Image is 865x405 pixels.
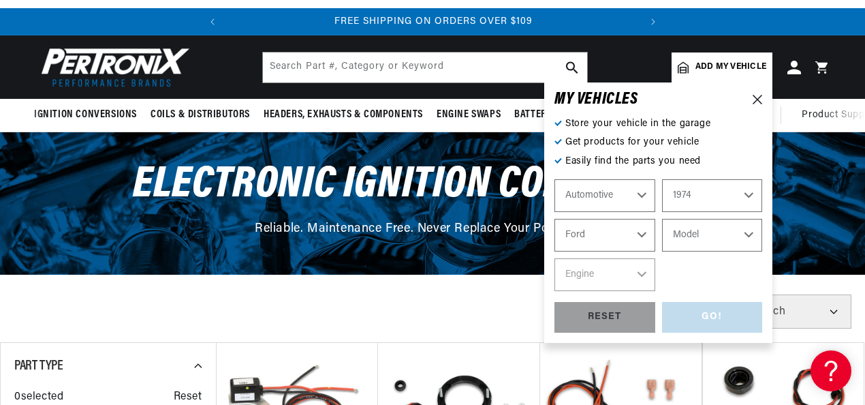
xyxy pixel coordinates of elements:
summary: Battery Products [507,99,607,131]
select: Engine [554,258,655,291]
button: search button [557,52,587,82]
button: Translation missing: en.sections.announcements.next_announcement [640,8,667,35]
span: Electronic Ignition Conversions [133,163,732,207]
span: Coils & Distributors [151,108,250,122]
select: Ride Type [554,179,655,212]
div: Announcement [227,14,640,29]
a: Add my vehicle [672,52,772,82]
img: Pertronix [34,44,191,91]
span: Engine Swaps [437,108,501,122]
h6: MY VEHICLE S [554,93,638,106]
input: Search Part #, Category or Keyword [263,52,587,82]
span: Ignition Conversions [34,108,137,122]
span: Add my vehicle [695,61,766,74]
select: Make [554,219,655,252]
summary: Ignition Conversions [34,99,144,131]
span: Part Type [14,359,63,373]
summary: Headers, Exhausts & Components [257,99,430,131]
span: Headers, Exhausts & Components [264,108,423,122]
select: Model [662,219,763,252]
button: Translation missing: en.sections.announcements.previous_announcement [199,8,226,35]
summary: Engine Swaps [430,99,507,131]
summary: Coils & Distributors [144,99,257,131]
div: 2 of 2 [227,14,640,29]
div: RESET [554,302,655,333]
p: Easily find the parts you need [554,154,762,169]
p: Store your vehicle in the garage [554,117,762,132]
span: Battery Products [514,108,600,122]
span: FREE SHIPPING ON ORDERS OVER $109 [334,16,533,27]
p: Get products for your vehicle [554,135,762,150]
span: Reliable. Maintenance Free. Never Replace Your Points Again. [255,223,610,235]
select: Year [662,179,763,212]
